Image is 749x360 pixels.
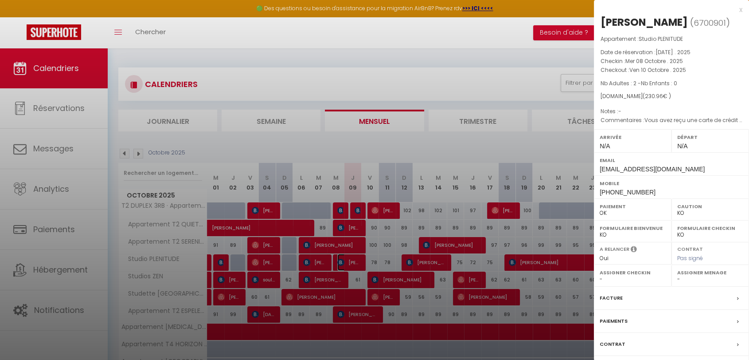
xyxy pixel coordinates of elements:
[629,66,686,74] span: Ven 10 Octobre . 2025
[600,156,743,165] label: Email
[625,57,683,65] span: Mer 08 Octobre . 2025
[618,107,621,115] span: -
[645,92,663,100] span: 230.96
[600,293,623,303] label: Facture
[600,316,628,326] label: Paiements
[677,245,703,251] label: Contrat
[643,92,671,100] span: ( € )
[641,79,677,87] span: Nb Enfants : 0
[655,48,690,56] span: [DATE] . 2025
[601,116,742,125] p: Commentaires :
[601,48,742,57] p: Date de réservation :
[601,92,742,101] div: [DOMAIN_NAME]
[631,245,637,255] i: Sélectionner OUI si vous souhaiter envoyer les séquences de messages post-checkout
[600,268,666,277] label: Assigner Checkin
[600,166,705,173] span: [EMAIL_ADDRESS][DOMAIN_NAME]
[601,35,742,44] p: Appartement :
[600,245,629,253] label: A relancer
[639,35,683,43] span: Studio PLENITUDE
[677,142,687,150] span: N/A
[677,268,743,277] label: Assigner Menage
[600,133,666,142] label: Arrivée
[600,340,625,349] label: Contrat
[594,4,742,15] div: x
[600,202,666,211] label: Paiement
[694,17,726,28] span: 6700901
[690,16,730,29] span: ( )
[601,79,677,87] span: Nb Adultes : 2 -
[601,66,742,75] p: Checkout :
[600,179,743,188] label: Mobile
[677,254,703,262] span: Pas signé
[600,189,655,196] span: [PHONE_NUMBER]
[600,224,666,233] label: Formulaire Bienvenue
[601,57,742,66] p: Checkin :
[677,224,743,233] label: Formulaire Checkin
[677,133,743,142] label: Départ
[600,142,610,150] span: N/A
[601,107,742,116] p: Notes :
[601,15,688,29] div: [PERSON_NAME]
[677,202,743,211] label: Caution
